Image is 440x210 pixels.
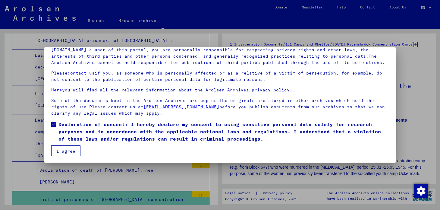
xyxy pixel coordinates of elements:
[51,87,62,93] a: Here
[51,40,389,66] p: Please note that this portal on victims of Nazi [MEDICAL_DATA] contains sensitive data on identif...
[68,70,95,76] a: contact us
[58,121,389,142] span: Declaration of consent: I hereby declare my consent to using sensitive personal data solely for r...
[143,104,219,110] a: [EMAIL_ADDRESS][DOMAIN_NAME]
[51,97,389,116] p: Some of the documents kept in the Arolsen Archives are copies.The originals are stored in other a...
[51,145,80,157] button: I agree
[414,184,428,198] img: Change consent
[51,70,389,83] p: Please if you, as someone who is personally affected or as a relative of a victim of persecution,...
[51,87,389,93] p: you will find all the relevant information about the Arolsen Archives privacy policy.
